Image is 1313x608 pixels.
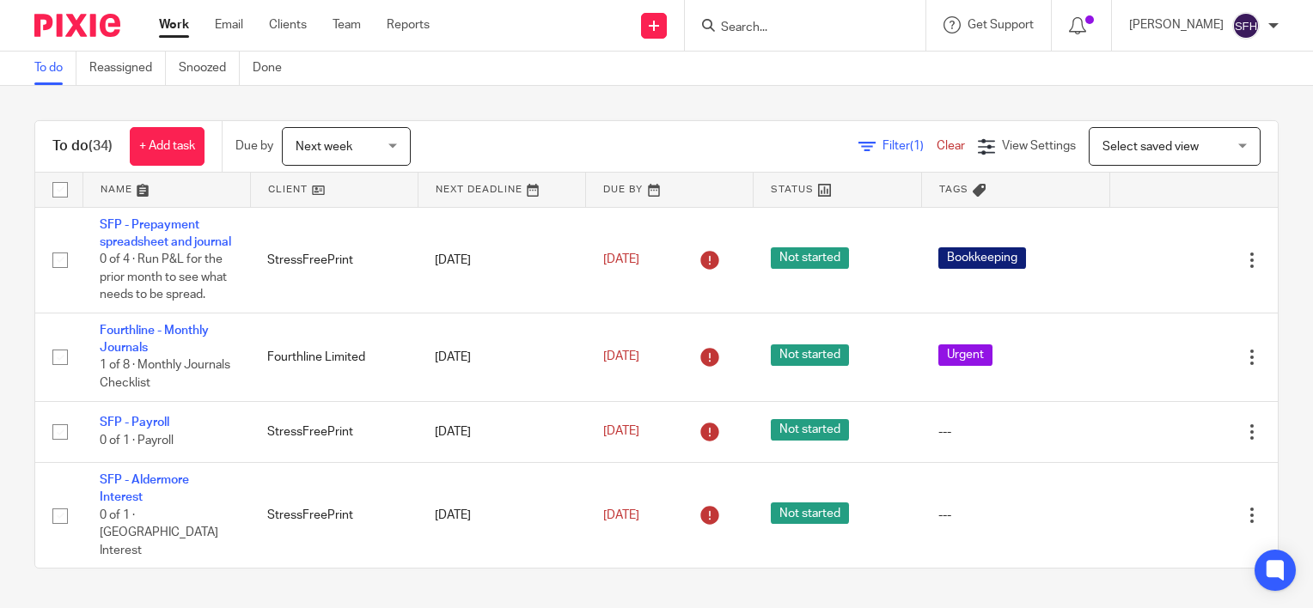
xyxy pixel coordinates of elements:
[910,140,924,152] span: (1)
[100,509,218,556] span: 0 of 1 · [GEOGRAPHIC_DATA] Interest
[250,207,418,313] td: StressFreePrint
[771,344,849,366] span: Not started
[603,426,639,438] span: [DATE]
[89,52,166,85] a: Reassigned
[179,52,240,85] a: Snoozed
[418,207,585,313] td: [DATE]
[937,140,965,152] a: Clear
[253,52,295,85] a: Done
[130,127,205,166] a: + Add task
[296,141,352,153] span: Next week
[100,325,209,354] a: Fourthline - Monthly Journals
[100,474,189,503] a: SFP - Aldermore Interest
[269,16,307,33] a: Clients
[387,16,430,33] a: Reports
[215,16,243,33] a: Email
[938,344,992,366] span: Urgent
[968,19,1034,31] span: Get Support
[603,509,639,521] span: [DATE]
[100,416,169,429] a: SFP - Payroll
[771,419,849,441] span: Not started
[938,247,1026,269] span: Bookkeeping
[250,313,418,401] td: Fourthline Limited
[1002,140,1076,152] span: View Settings
[418,463,585,568] td: [DATE]
[603,351,639,363] span: [DATE]
[250,463,418,568] td: StressFreePrint
[100,219,231,248] a: SFP - Prepayment spreadsheet and journal
[603,253,639,265] span: [DATE]
[1102,141,1199,153] span: Select saved view
[719,21,874,36] input: Search
[418,313,585,401] td: [DATE]
[771,247,849,269] span: Not started
[100,360,230,390] span: 1 of 8 · Monthly Journals Checklist
[882,140,937,152] span: Filter
[939,185,968,194] span: Tags
[34,14,120,37] img: Pixie
[100,253,227,301] span: 0 of 4 · Run P&L for the prior month to see what needs to be spread.
[333,16,361,33] a: Team
[89,139,113,153] span: (34)
[938,507,1093,524] div: ---
[418,401,585,462] td: [DATE]
[34,52,76,85] a: To do
[938,423,1093,441] div: ---
[771,502,849,524] span: Not started
[250,401,418,462] td: StressFreePrint
[100,435,174,447] span: 0 of 1 · Payroll
[52,137,113,155] h1: To do
[235,137,273,155] p: Due by
[1129,16,1224,33] p: [PERSON_NAME]
[1232,12,1260,40] img: svg%3E
[159,16,189,33] a: Work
